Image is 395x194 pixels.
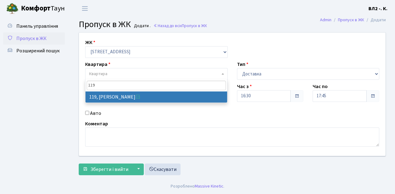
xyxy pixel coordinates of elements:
[89,71,107,77] span: Квартира
[368,5,388,12] a: ВЛ2 -. К.
[3,20,65,32] a: Панель управління
[21,3,51,13] b: Комфорт
[6,2,19,15] img: logo.png
[145,164,181,175] a: Скасувати
[85,120,108,127] label: Коментар
[77,3,93,14] button: Переключити навігацію
[364,17,386,23] li: Додати
[90,110,101,117] label: Авто
[195,183,223,189] a: Massive Kinetic
[3,45,65,57] a: Розширений пошук
[16,35,47,42] span: Пропуск в ЖК
[16,47,60,54] span: Розширений пошук
[79,18,131,30] span: Пропуск в ЖК
[338,17,364,23] a: Пропуск в ЖК
[133,23,151,29] small: Додати .
[237,61,248,68] label: Тип
[85,61,110,68] label: Квартира
[182,23,207,29] span: Пропуск в ЖК
[90,166,128,173] span: Зберегти і вийти
[171,183,224,190] div: Розроблено .
[85,39,95,46] label: ЖК
[85,91,227,103] li: 119, [PERSON_NAME]
[153,23,207,29] a: Назад до всіхПропуск в ЖК
[79,164,132,175] button: Зберегти і вийти
[320,17,331,23] a: Admin
[313,83,328,90] label: Час по
[21,3,65,14] span: Таун
[311,14,395,26] nav: breadcrumb
[3,32,65,45] a: Пропуск в ЖК
[16,23,58,30] span: Панель управління
[237,83,252,90] label: Час з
